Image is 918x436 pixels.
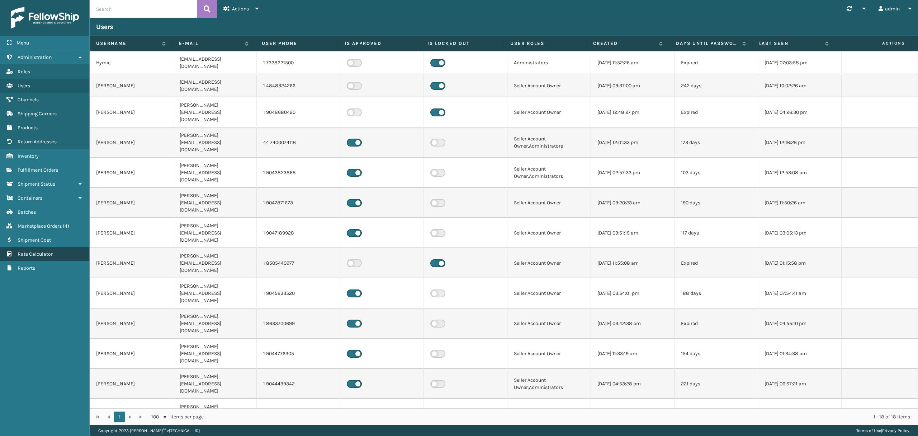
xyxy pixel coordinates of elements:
[759,40,822,47] label: Last Seen
[591,399,675,429] td: [DATE] 11:58:09 am
[507,248,591,278] td: Seller Account Owner
[96,40,158,47] label: Username
[758,339,842,369] td: [DATE] 01:34:38 pm
[675,127,758,158] td: 173 days
[856,428,881,433] a: Terms of Use
[675,51,758,74] td: Expired
[507,369,591,399] td: Seller Account Owner,Administrators
[90,188,173,218] td: [PERSON_NAME]
[675,309,758,339] td: Expired
[18,111,57,117] span: Shipping Carriers
[507,158,591,188] td: Seller Account Owner,Administrators
[257,158,340,188] td: 1 9043823868
[18,265,35,271] span: Reports
[591,97,675,127] td: [DATE] 12:48:27 pm
[507,339,591,369] td: Seller Account Owner
[507,188,591,218] td: Seller Account Owner
[173,278,257,309] td: [PERSON_NAME][EMAIL_ADDRESS][DOMAIN_NAME]
[18,237,51,243] span: Shipment Cost
[257,248,340,278] td: 1 8505440977
[758,369,842,399] td: [DATE] 06:57:21 am
[18,54,52,60] span: Administration
[591,127,675,158] td: [DATE] 12:01:33 pm
[593,40,656,47] label: Created
[90,158,173,188] td: [PERSON_NAME]
[173,399,257,429] td: [PERSON_NAME][EMAIL_ADDRESS][DOMAIN_NAME]
[90,51,173,74] td: Hymie
[345,40,414,47] label: Is Approved
[591,51,675,74] td: [DATE] 11:52:26 am
[96,23,113,31] h3: Users
[838,37,909,49] span: Actions
[675,188,758,218] td: 190 days
[758,248,842,278] td: [DATE] 01:15:58 pm
[90,218,173,248] td: [PERSON_NAME]
[257,51,340,74] td: 1 7328221500
[90,74,173,97] td: [PERSON_NAME]
[173,158,257,188] td: [PERSON_NAME][EMAIL_ADDRESS][DOMAIN_NAME]
[758,51,842,74] td: [DATE] 07:03:58 pm
[90,399,173,429] td: [PERSON_NAME]
[11,7,79,29] img: logo
[507,218,591,248] td: Seller Account Owner
[675,369,758,399] td: 221 days
[591,278,675,309] td: [DATE] 03:54:01 pm
[507,127,591,158] td: Seller Account Owner,Administrators
[63,223,69,229] span: ( 4 )
[257,127,340,158] td: 44 7400074116
[173,248,257,278] td: [PERSON_NAME][EMAIL_ADDRESS][DOMAIN_NAME]
[507,278,591,309] td: Seller Account Owner
[18,125,38,131] span: Products
[151,413,162,421] span: 100
[18,181,55,187] span: Shipment Status
[257,97,340,127] td: 1 9048680420
[18,97,39,103] span: Channels
[90,339,173,369] td: [PERSON_NAME]
[257,74,340,97] td: 1 4848324266
[173,309,257,339] td: [PERSON_NAME][EMAIL_ADDRESS][DOMAIN_NAME]
[257,369,340,399] td: 1 9044499342
[758,188,842,218] td: [DATE] 11:50:26 am
[18,195,42,201] span: Containers
[591,74,675,97] td: [DATE] 09:37:00 am
[507,399,591,429] td: Seller Account Owner,Administrators
[173,218,257,248] td: [PERSON_NAME][EMAIL_ADDRESS][DOMAIN_NAME]
[427,40,497,47] label: Is Locked Out
[90,248,173,278] td: [PERSON_NAME]
[90,278,173,309] td: [PERSON_NAME]
[90,127,173,158] td: [PERSON_NAME]
[18,69,30,75] span: Roles
[90,369,173,399] td: [PERSON_NAME]
[591,369,675,399] td: [DATE] 04:53:28 pm
[18,223,62,229] span: Marketplace Orders
[758,278,842,309] td: [DATE] 07:54:41 am
[151,412,204,422] span: items per page
[675,97,758,127] td: Expired
[856,425,909,436] div: |
[114,412,125,422] a: 1
[257,188,340,218] td: 1 9047871673
[257,309,340,339] td: 1 8633700699
[675,248,758,278] td: Expired
[90,309,173,339] td: [PERSON_NAME]
[18,209,36,215] span: Batches
[591,248,675,278] td: [DATE] 11:55:08 am
[591,339,675,369] td: [DATE] 11:33:19 am
[98,425,200,436] p: Copyright 2023 [PERSON_NAME]™ v [TECHNICAL_ID]
[675,339,758,369] td: 154 days
[758,399,842,429] td: [DATE] 09:14:50 am
[758,309,842,339] td: [DATE] 04:55:10 pm
[18,167,58,173] span: Fulfillment Orders
[676,40,738,47] label: Days until password expires
[173,74,257,97] td: [EMAIL_ADDRESS][DOMAIN_NAME]
[507,51,591,74] td: Administrators
[591,218,675,248] td: [DATE] 09:51:15 am
[591,158,675,188] td: [DATE] 02:57:33 pm
[507,74,591,97] td: Seller Account Owner
[257,339,340,369] td: 1 9044776305
[173,339,257,369] td: [PERSON_NAME][EMAIL_ADDRESS][DOMAIN_NAME]
[510,40,580,47] label: User Roles
[18,251,53,257] span: Rate Calculator
[507,97,591,127] td: Seller Account Owner
[257,278,340,309] td: 1 9045633520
